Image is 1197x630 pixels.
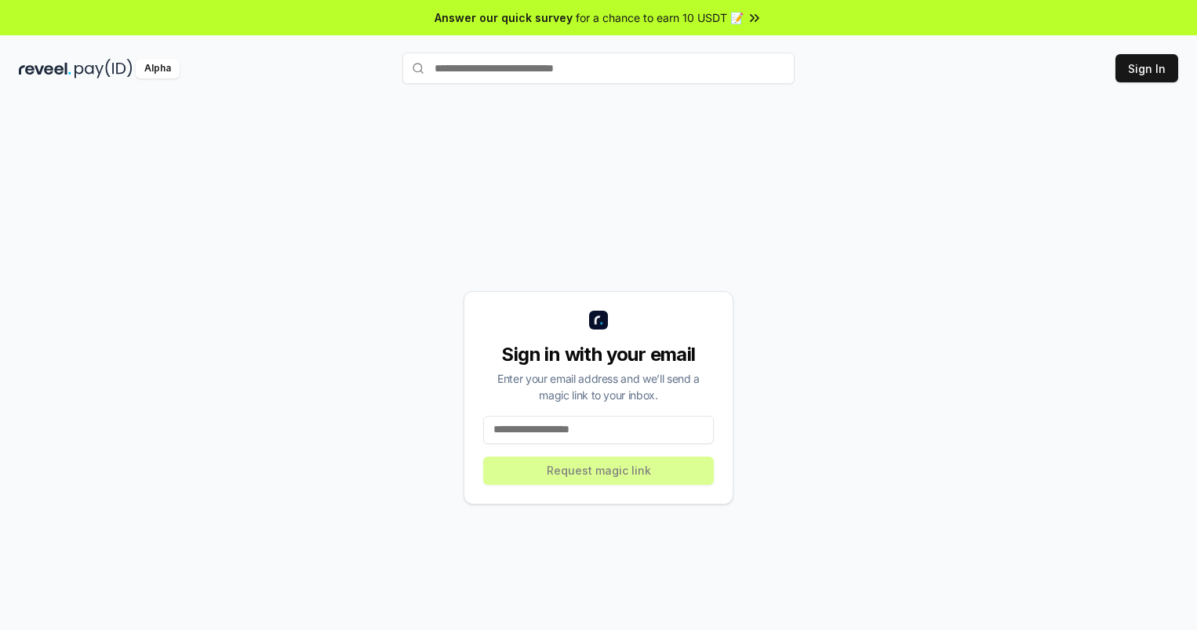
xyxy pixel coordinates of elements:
div: Enter your email address and we’ll send a magic link to your inbox. [483,370,714,403]
img: reveel_dark [19,59,71,78]
button: Sign In [1115,54,1178,82]
div: Alpha [136,59,180,78]
img: pay_id [75,59,133,78]
span: Answer our quick survey [435,9,573,26]
img: logo_small [589,311,608,330]
div: Sign in with your email [483,342,714,367]
span: for a chance to earn 10 USDT 📝 [576,9,744,26]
